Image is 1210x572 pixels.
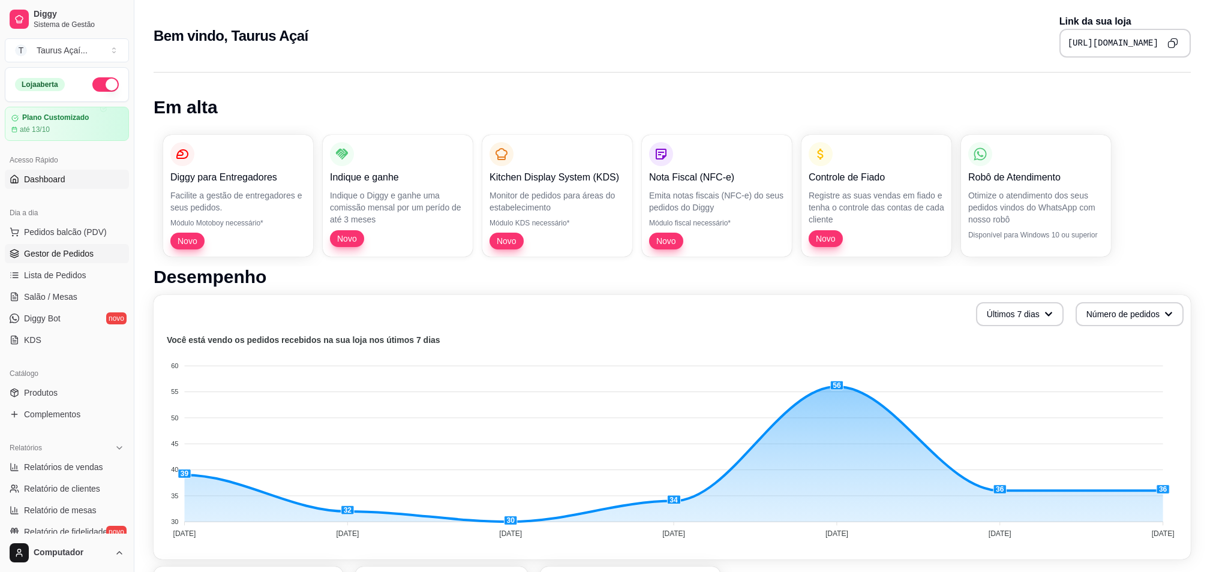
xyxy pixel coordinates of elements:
button: Últimos 7 dias [976,302,1064,326]
span: Pedidos balcão (PDV) [24,226,107,238]
tspan: [DATE] [662,529,685,538]
tspan: [DATE] [825,529,848,538]
div: Acesso Rápido [5,150,129,170]
span: Novo [332,233,362,245]
tspan: [DATE] [336,529,359,538]
span: Diggy Bot [24,312,61,324]
article: até 13/10 [20,125,50,134]
span: Relatórios [10,443,42,453]
p: Facilite a gestão de entregadores e seus pedidos. [170,189,306,213]
button: Alterar Status [92,77,119,92]
tspan: 60 [171,362,178,369]
tspan: 50 [171,414,178,422]
p: Otimize o atendimento dos seus pedidos vindos do WhatsApp com nosso robô [968,189,1104,225]
tspan: [DATE] [499,529,522,538]
button: Kitchen Display System (KDS)Monitor de pedidos para áreas do estabelecimentoMódulo KDS necessário... [482,135,632,257]
p: Emita notas fiscais (NFC-e) do seus pedidos do Diggy [649,189,785,213]
h1: Em alta [154,97,1191,118]
text: Você está vendo os pedidos recebidos na sua loja nos útimos 7 dias [167,336,440,345]
p: Módulo KDS necessário* [490,218,625,228]
a: Dashboard [5,170,129,189]
div: Loja aberta [15,78,65,91]
tspan: 35 [171,492,178,499]
article: Plano Customizado [22,113,89,122]
a: Relatório de mesas [5,501,129,520]
button: Computador [5,538,129,567]
p: Diggy para Entregadores [170,170,306,185]
tspan: 45 [171,440,178,447]
a: Produtos [5,383,129,402]
span: KDS [24,334,41,346]
tspan: 55 [171,388,178,395]
button: Controle de FiadoRegistre as suas vendas em fiado e tenha o controle das contas de cada clienteNovo [801,135,951,257]
p: Indique e ganhe [330,170,466,185]
tspan: 40 [171,466,178,473]
span: T [15,44,27,56]
a: KDS [5,330,129,350]
button: Diggy para EntregadoresFacilite a gestão de entregadores e seus pedidos.Módulo Motoboy necessário... [163,135,313,257]
span: Complementos [24,408,80,420]
a: Salão / Mesas [5,287,129,306]
button: Copy to clipboard [1163,34,1182,53]
span: Novo [173,235,202,247]
span: Salão / Mesas [24,291,77,303]
tspan: 30 [171,518,178,525]
p: Módulo fiscal necessário* [649,218,785,228]
p: Kitchen Display System (KDS) [490,170,625,185]
button: Indique e ganheIndique o Diggy e ganhe uma comissão mensal por um perído de até 3 mesesNovo [323,135,473,257]
a: DiggySistema de Gestão [5,5,129,34]
button: Pedidos balcão (PDV) [5,222,129,242]
tspan: [DATE] [1152,529,1175,538]
span: Relatórios de vendas [24,461,103,473]
span: Novo [492,235,521,247]
p: Link da sua loja [1059,14,1191,29]
a: Relatório de fidelidadenovo [5,522,129,541]
span: Diggy [34,9,124,20]
button: Select a team [5,38,129,62]
a: Complementos [5,405,129,424]
span: Computador [34,547,110,558]
tspan: [DATE] [989,529,1011,538]
p: Controle de Fiado [809,170,944,185]
span: Relatório de mesas [24,504,97,516]
p: Nota Fiscal (NFC-e) [649,170,785,185]
a: Diggy Botnovo [5,309,129,328]
p: Disponível para Windows 10 ou superior [968,230,1104,240]
a: Plano Customizadoaté 13/10 [5,107,129,141]
button: Nota Fiscal (NFC-e)Emita notas fiscais (NFC-e) do seus pedidos do DiggyMódulo fiscal necessário*Novo [642,135,792,257]
tspan: [DATE] [173,529,196,538]
a: Relatórios de vendas [5,457,129,477]
span: Lista de Pedidos [24,269,86,281]
div: Taurus Açaí ... [37,44,88,56]
a: Relatório de clientes [5,479,129,498]
span: Relatório de clientes [24,483,100,495]
h2: Bem vindo, Taurus Açaí [154,26,308,46]
h1: Desempenho [154,266,1191,288]
span: Produtos [24,387,58,399]
div: Dia a dia [5,203,129,222]
p: Registre as suas vendas em fiado e tenha o controle das contas de cada cliente [809,189,944,225]
span: Novo [651,235,681,247]
span: Novo [811,233,840,245]
span: Gestor de Pedidos [24,248,94,260]
span: Relatório de fidelidade [24,526,107,538]
p: Monitor de pedidos para áreas do estabelecimento [490,189,625,213]
p: Robô de Atendimento [968,170,1104,185]
span: Dashboard [24,173,65,185]
button: Robô de AtendimentoOtimize o atendimento dos seus pedidos vindos do WhatsApp com nosso robôDispon... [961,135,1111,257]
a: Lista de Pedidos [5,266,129,285]
span: Sistema de Gestão [34,20,124,29]
a: Gestor de Pedidos [5,244,129,263]
pre: [URL][DOMAIN_NAME] [1068,37,1158,49]
button: Número de pedidos [1076,302,1184,326]
p: Módulo Motoboy necessário* [170,218,306,228]
p: Indique o Diggy e ganhe uma comissão mensal por um perído de até 3 meses [330,189,466,225]
div: Catálogo [5,364,129,383]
